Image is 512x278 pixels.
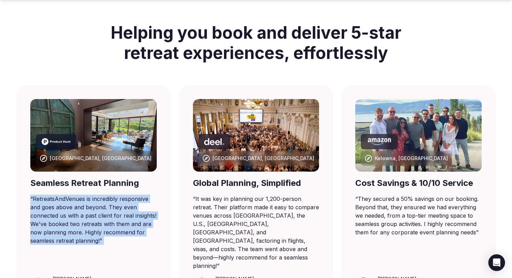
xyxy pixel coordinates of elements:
[50,155,152,162] div: [GEOGRAPHIC_DATA], [GEOGRAPHIC_DATA]
[193,99,319,172] img: Punta Umbria, Spain
[355,195,482,236] blockquote: “ They secured a 50% savings on our booking. Beyond that, they ensured we had everything we neede...
[30,99,157,172] img: Barcelona, Spain
[488,254,505,271] div: Open Intercom Messenger
[355,99,482,172] img: Kelowna, Canada
[193,195,319,270] blockquote: “ It was key in planning our 1,200-person retreat. Their platform made it easy to compare venues ...
[193,177,319,189] div: Global Planning, Simplified
[30,195,157,245] blockquote: “ RetreatsAndVenues is incredibly responsive and goes above and beyond. They even connected us wi...
[30,177,157,189] div: Seamless Retreat Planning
[100,14,412,71] h2: Helping you book and deliver 5-star retreat experiences, effortlessly
[375,155,448,162] div: Kelowna, [GEOGRAPHIC_DATA]
[212,155,314,162] div: [GEOGRAPHIC_DATA], [GEOGRAPHIC_DATA]
[355,177,482,189] div: Cost Savings & 10/10 Service
[204,138,224,145] svg: Deel company logo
